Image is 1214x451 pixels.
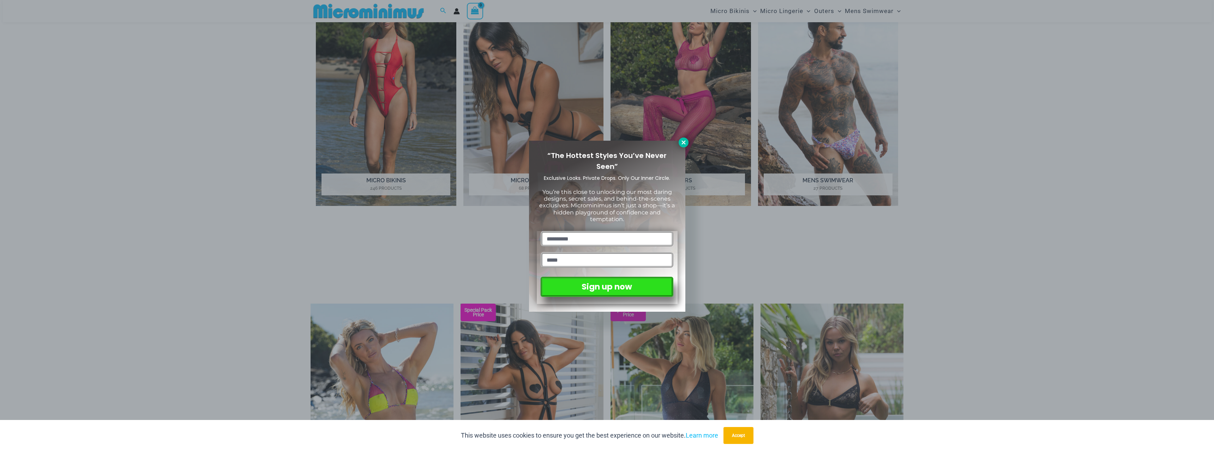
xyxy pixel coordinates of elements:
p: This website uses cookies to ensure you get the best experience on our website. [461,430,718,441]
button: Accept [723,427,753,444]
span: You’re this close to unlocking our most daring designs, secret sales, and behind-the-scenes exclu... [539,189,675,223]
span: Exclusive Looks. Private Drops. Only Our Inner Circle. [544,175,670,182]
span: “The Hottest Styles You’ve Never Seen” [547,151,667,171]
button: Close [679,138,689,147]
button: Sign up now [541,277,673,297]
a: Learn more [686,432,718,439]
